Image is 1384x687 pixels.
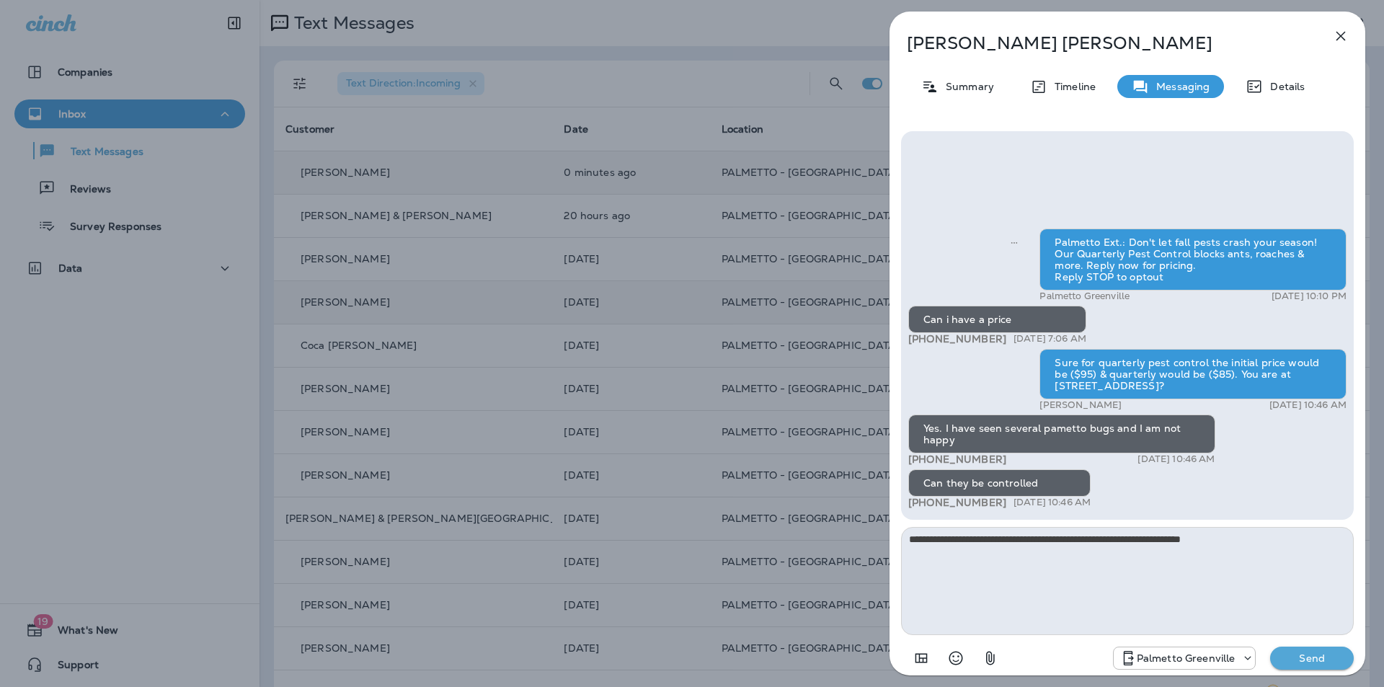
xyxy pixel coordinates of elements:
[1269,399,1347,411] p: [DATE] 10:46 AM
[1039,349,1347,399] div: Sure for quarterly pest control the initial price would be ($95) & quarterly would be ($85). You ...
[1263,81,1305,92] p: Details
[1270,647,1354,670] button: Send
[908,453,1006,466] span: [PHONE_NUMBER]
[1011,235,1018,248] span: Sent
[1013,497,1091,508] p: [DATE] 10:46 AM
[908,496,1006,509] span: [PHONE_NUMBER]
[908,415,1215,453] div: Yes. I have seen several pametto bugs and I am not happy
[907,644,936,673] button: Add in a premade template
[1039,399,1122,411] p: [PERSON_NAME]
[1149,81,1210,92] p: Messaging
[908,332,1006,345] span: [PHONE_NUMBER]
[1272,291,1347,302] p: [DATE] 10:10 PM
[1013,333,1086,345] p: [DATE] 7:06 AM
[1047,81,1096,92] p: Timeline
[1282,652,1342,665] p: Send
[939,81,994,92] p: Summary
[1039,229,1347,291] div: Palmetto Ext.: Don't let fall pests crash your season! Our Quarterly Pest Control blocks ants, ro...
[1114,650,1256,667] div: +1 (864) 385-1074
[1137,652,1236,664] p: Palmetto Greenville
[1039,291,1130,302] p: Palmetto Greenville
[907,33,1300,53] p: [PERSON_NAME] [PERSON_NAME]
[908,306,1086,333] div: Can i have a price
[1137,453,1215,465] p: [DATE] 10:46 AM
[908,469,1091,497] div: Can they be controlled
[941,644,970,673] button: Select an emoji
